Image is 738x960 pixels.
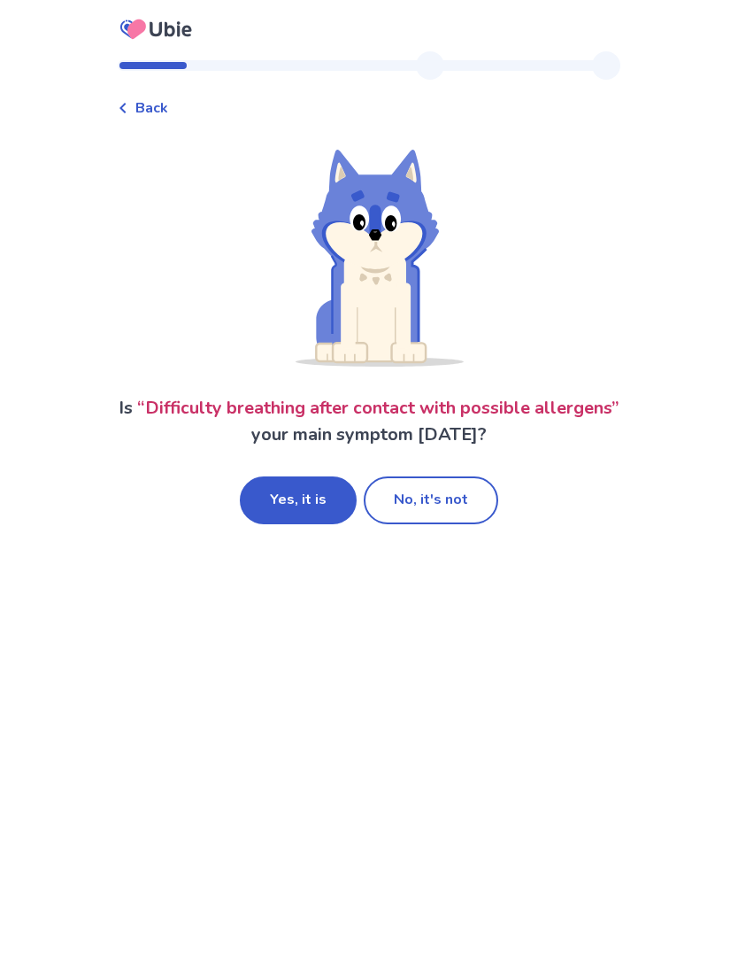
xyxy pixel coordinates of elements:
[135,97,168,119] span: Back
[364,476,498,524] button: No, it's not
[240,476,357,524] button: Yes, it is
[275,147,464,367] img: Shiba (Wondering)
[137,396,619,420] span: “ Difficulty breathing after contact with possible allergens ”
[118,395,620,448] p: Is your main symptom [DATE]?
